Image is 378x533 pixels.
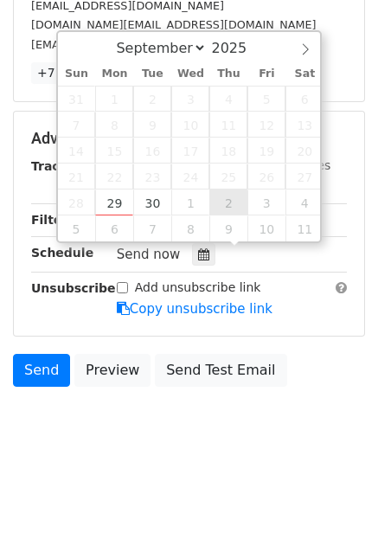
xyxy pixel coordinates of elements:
strong: Tracking [31,159,89,173]
span: September 9, 2025 [133,112,171,138]
span: September 23, 2025 [133,164,171,189]
span: September 1, 2025 [95,86,133,112]
a: Copy unsubscribe link [117,301,272,317]
span: Mon [95,68,133,80]
span: Sat [285,68,324,80]
span: September 18, 2025 [209,138,247,164]
span: September 13, 2025 [285,112,324,138]
span: October 6, 2025 [95,215,133,241]
span: September 29, 2025 [95,189,133,215]
span: Send now [117,247,181,262]
span: October 8, 2025 [171,215,209,241]
span: September 27, 2025 [285,164,324,189]
span: September 11, 2025 [209,112,247,138]
span: September 3, 2025 [171,86,209,112]
span: September 17, 2025 [171,138,209,164]
span: September 25, 2025 [209,164,247,189]
span: September 6, 2025 [285,86,324,112]
span: October 10, 2025 [247,215,285,241]
strong: Filters [31,213,75,227]
span: October 5, 2025 [58,215,96,241]
strong: Schedule [31,246,93,260]
iframe: Chat Widget [292,450,378,533]
a: Send [13,354,70,387]
span: September 5, 2025 [247,86,285,112]
span: October 4, 2025 [285,189,324,215]
span: September 16, 2025 [133,138,171,164]
span: September 8, 2025 [95,112,133,138]
span: September 15, 2025 [95,138,133,164]
span: September 20, 2025 [285,138,324,164]
small: [EMAIL_ADDRESS][DOMAIN_NAME] [31,38,224,51]
span: October 7, 2025 [133,215,171,241]
span: October 9, 2025 [209,215,247,241]
span: September 12, 2025 [247,112,285,138]
span: Tue [133,68,171,80]
span: September 21, 2025 [58,164,96,189]
strong: Unsubscribe [31,281,116,295]
input: Year [207,40,269,56]
span: September 28, 2025 [58,189,96,215]
span: Fri [247,68,285,80]
span: September 2, 2025 [133,86,171,112]
span: September 24, 2025 [171,164,209,189]
span: October 1, 2025 [171,189,209,215]
a: Preview [74,354,151,387]
span: September 4, 2025 [209,86,247,112]
h5: Advanced [31,129,347,148]
label: Add unsubscribe link [135,279,261,297]
span: October 11, 2025 [285,215,324,241]
span: September 30, 2025 [133,189,171,215]
span: September 22, 2025 [95,164,133,189]
span: September 7, 2025 [58,112,96,138]
span: Wed [171,68,209,80]
span: September 26, 2025 [247,164,285,189]
span: Thu [209,68,247,80]
a: Send Test Email [155,354,286,387]
a: +7 more [31,62,96,84]
span: August 31, 2025 [58,86,96,112]
span: September 14, 2025 [58,138,96,164]
span: Sun [58,68,96,80]
span: September 19, 2025 [247,138,285,164]
span: October 2, 2025 [209,189,247,215]
small: [DOMAIN_NAME][EMAIL_ADDRESS][DOMAIN_NAME] [31,18,316,31]
span: October 3, 2025 [247,189,285,215]
span: September 10, 2025 [171,112,209,138]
